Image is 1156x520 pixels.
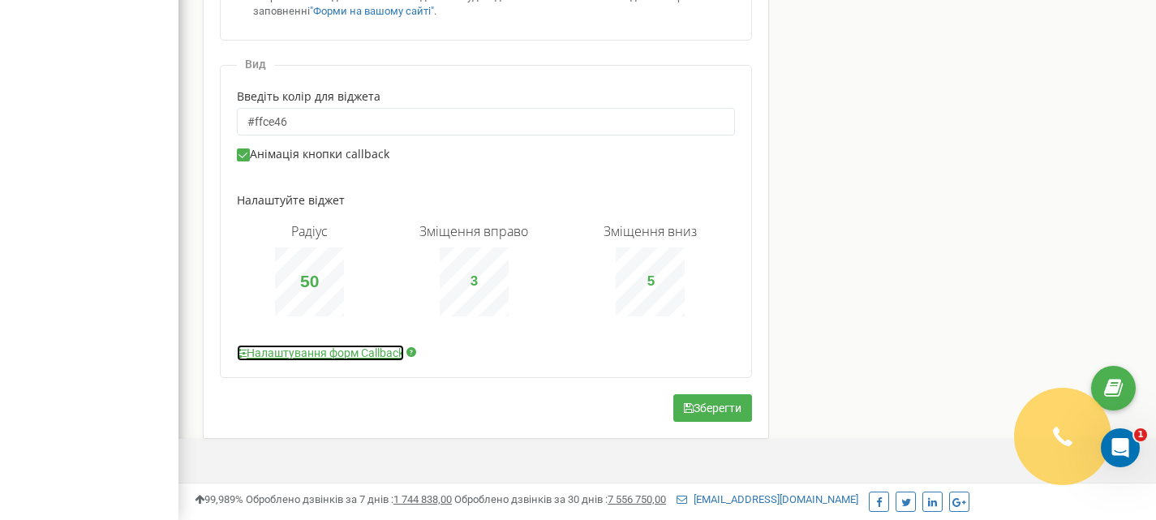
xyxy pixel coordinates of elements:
button: Зберегти [673,394,752,422]
label: Анімація кнопки callback [237,148,389,161]
u: 7 556 750,00 [608,493,666,505]
label: Введіть колір для віджета [237,90,380,104]
span: 1 [1134,428,1147,441]
label: Налаштуйте віджет [237,194,345,208]
iframe: Intercom live chat [1101,428,1140,467]
span: 99,989% [195,493,243,505]
span: Оброблено дзвінків за 30 днів : [454,493,666,505]
input: Введіть колір, наприклад #4caf50 [237,108,735,135]
a: Налаштування форм Callback [237,345,404,361]
a: "Форми на вашому сайті" [310,5,434,17]
label: Радіус [291,224,328,239]
label: Зміщення вниз [604,224,697,239]
p: Вид [245,58,266,71]
label: Зміщення вправо [419,224,528,239]
a: [EMAIL_ADDRESS][DOMAIN_NAME] [677,493,858,505]
span: Оброблено дзвінків за 7 днів : [246,493,452,505]
u: 1 744 838,00 [393,493,452,505]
